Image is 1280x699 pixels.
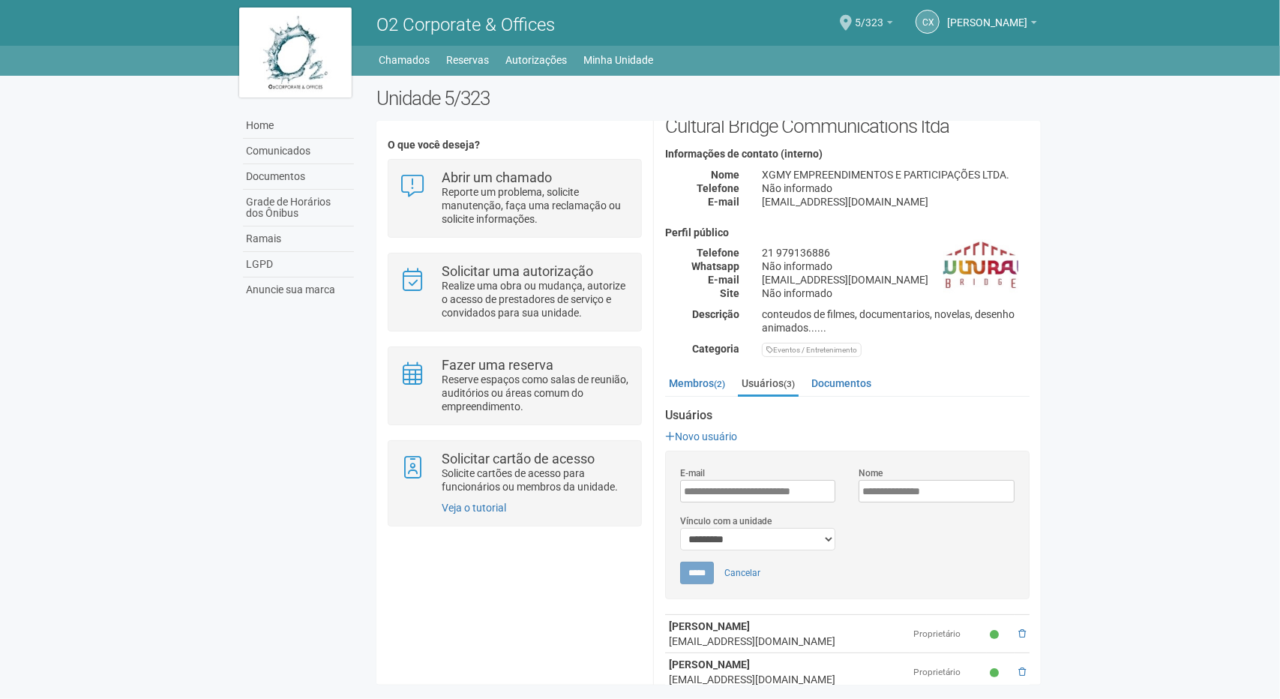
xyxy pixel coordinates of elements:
strong: Telefone [697,182,739,194]
span: O2 Corporate & Offices [376,14,555,35]
strong: [PERSON_NAME] [669,620,750,632]
a: Usuários(3) [738,372,799,397]
span: 5/323 [855,2,883,28]
small: (2) [714,379,725,389]
a: cx [916,10,940,34]
div: [EMAIL_ADDRESS][DOMAIN_NAME] [669,634,906,649]
p: Solicite cartões de acesso para funcionários ou membros da unidade. [442,466,630,493]
strong: [PERSON_NAME] [669,658,750,670]
div: [EMAIL_ADDRESS][DOMAIN_NAME] [751,273,1041,286]
a: Anuncie sua marca [243,277,354,302]
a: Home [243,113,354,139]
div: [EMAIL_ADDRESS][DOMAIN_NAME] [669,672,906,687]
a: Veja o tutorial [442,502,506,514]
strong: Solicitar cartão de acesso [442,451,595,466]
img: business.png [943,227,1018,302]
td: Proprietário [910,653,987,691]
strong: Usuários [665,409,1030,422]
a: Grade de Horários dos Ônibus [243,190,354,226]
small: Ativo [991,628,1003,641]
p: Reserve espaços como salas de reunião, auditórios ou áreas comum do empreendimento. [442,373,630,413]
h2: Unidade 5/323 [376,87,1042,109]
a: 5/323 [855,19,893,31]
a: Minha Unidade [584,49,654,70]
label: Vínculo com a unidade [680,514,772,528]
a: Abrir um chamado Reporte um problema, solicite manutenção, faça uma reclamação ou solicite inform... [400,171,630,226]
div: 21 979136886 [751,246,1041,259]
a: Reservas [447,49,490,70]
a: Membros(2) [665,372,729,394]
a: Autorizações [506,49,568,70]
strong: Abrir um chamado [442,169,552,185]
a: LGPD [243,252,354,277]
div: [EMAIL_ADDRESS][DOMAIN_NAME] [751,195,1041,208]
div: conteudos de filmes, documentarios, novelas, desenho animados...... [751,307,1041,334]
img: logo.jpg [239,7,352,97]
label: E-mail [680,466,705,480]
h4: O que você deseja? [388,139,642,151]
div: Não informado [751,181,1041,195]
a: Fazer uma reserva Reserve espaços como salas de reunião, auditórios ou áreas comum do empreendime... [400,358,630,413]
small: (3) [784,379,795,389]
a: Cancelar [716,562,769,584]
a: Documentos [808,372,875,394]
div: Não informado [751,259,1041,273]
h4: Perfil público [665,227,1030,238]
a: Novo usuário [665,430,737,442]
strong: Categoria [692,343,739,355]
strong: E-mail [708,274,739,286]
strong: Telefone [697,247,739,259]
h4: Informações de contato (interno) [665,148,1030,160]
div: XGMY EMPREENDIMENTOS E PARTICIPAÇÕES LTDA. [751,168,1041,181]
label: Nome [859,466,883,480]
div: Não informado [751,286,1041,300]
strong: Nome [711,169,739,181]
a: [PERSON_NAME] [947,19,1037,31]
p: Realize uma obra ou mudança, autorize o acesso de prestadores de serviço e convidados para sua un... [442,279,630,319]
a: Ramais [243,226,354,252]
strong: Fazer uma reserva [442,357,553,373]
a: Documentos [243,164,354,190]
a: Solicitar uma autorização Realize uma obra ou mudança, autorize o acesso de prestadores de serviç... [400,265,630,319]
a: Solicitar cartão de acesso Solicite cartões de acesso para funcionários ou membros da unidade. [400,452,630,493]
td: Proprietário [910,615,987,653]
strong: Site [720,287,739,299]
a: Chamados [379,49,430,70]
strong: E-mail [708,196,739,208]
strong: Descrição [692,308,739,320]
div: Eventos / Entretenimento [762,343,862,357]
strong: Solicitar uma autorização [442,263,593,279]
p: Reporte um problema, solicite manutenção, faça uma reclamação ou solicite informações. [442,185,630,226]
strong: Whatsapp [691,260,739,272]
span: chen xian guan [947,2,1027,28]
a: Comunicados [243,139,354,164]
small: Ativo [991,667,1003,679]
